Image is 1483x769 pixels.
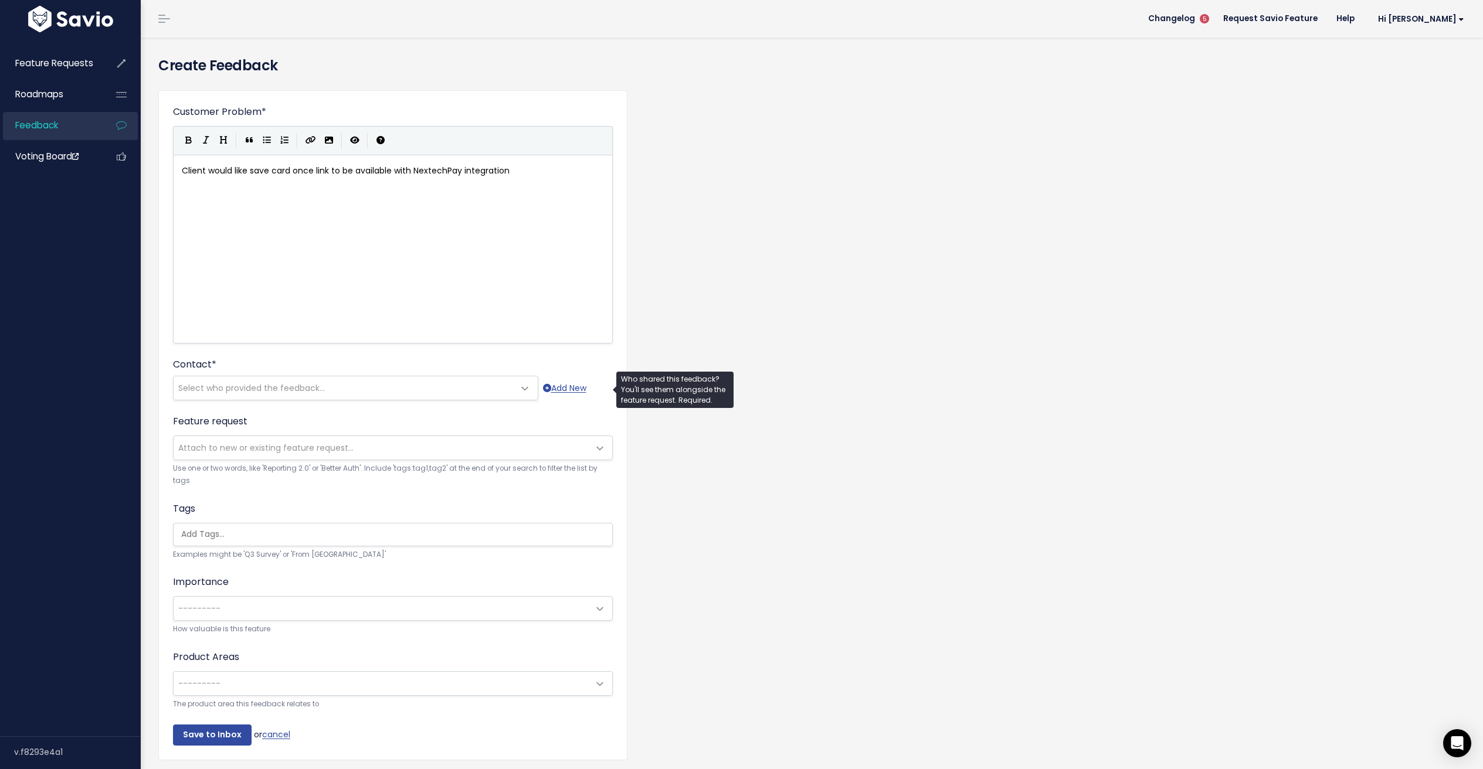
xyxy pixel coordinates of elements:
[173,462,613,488] small: Use one or two words, like 'Reporting 2.0' or 'Better Auth'. Include 'tags:tag1,tag2' at the end ...
[372,132,389,149] button: Markdown Guide
[1364,10,1474,28] a: Hi [PERSON_NAME]
[15,119,58,131] span: Feedback
[15,88,63,100] span: Roadmaps
[173,549,613,561] small: Examples might be 'Q3 Survey' or 'From [GEOGRAPHIC_DATA]'
[178,382,325,394] span: Select who provided the feedback...
[25,6,116,32] img: logo-white.9d6f32f41409.svg
[301,132,320,149] button: Create Link
[346,132,364,149] button: Toggle Preview
[178,442,354,454] span: Attach to new or existing feature request...
[367,133,368,148] i: |
[178,603,220,614] span: ---------
[616,372,734,408] div: Who shared this feedback? You'll see them alongside the feature request. Required.
[3,50,97,77] a: Feature Requests
[215,132,232,149] button: Heading
[15,57,93,69] span: Feature Requests
[173,502,195,516] label: Tags
[158,55,1465,76] h4: Create Feedback
[236,133,237,148] i: |
[1214,10,1327,28] a: Request Savio Feature
[320,132,338,149] button: Import an image
[173,623,613,635] small: How valuable is this feature
[179,132,197,149] button: Bold
[173,105,266,119] label: Customer Problem
[1148,15,1195,23] span: Changelog
[3,112,97,139] a: Feedback
[177,528,615,540] input: Add Tags...
[173,105,613,746] form: or
[297,133,298,148] i: |
[262,729,290,740] a: cancel
[173,358,216,372] label: Contact
[14,737,141,767] div: v.f8293e4a1
[258,132,276,149] button: Generic List
[182,165,510,176] span: Client would like save card once link to be available with NextechPay integration
[543,381,586,396] a: Add New
[173,650,239,664] label: Product Areas
[3,143,97,170] a: Voting Board
[1327,10,1364,28] a: Help
[276,132,293,149] button: Numbered List
[341,133,342,148] i: |
[1378,15,1464,23] span: Hi [PERSON_NAME]
[3,81,97,108] a: Roadmaps
[173,698,613,710] small: The product area this feedback relates to
[173,575,229,589] label: Importance
[173,724,252,746] input: Save to Inbox
[178,678,220,689] span: ---------
[173,414,247,428] label: Feature request
[15,150,79,162] span: Voting Board
[1443,729,1471,757] div: Open Intercom Messenger
[197,132,215,149] button: Italic
[1200,14,1209,23] span: 5
[240,132,258,149] button: Quote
